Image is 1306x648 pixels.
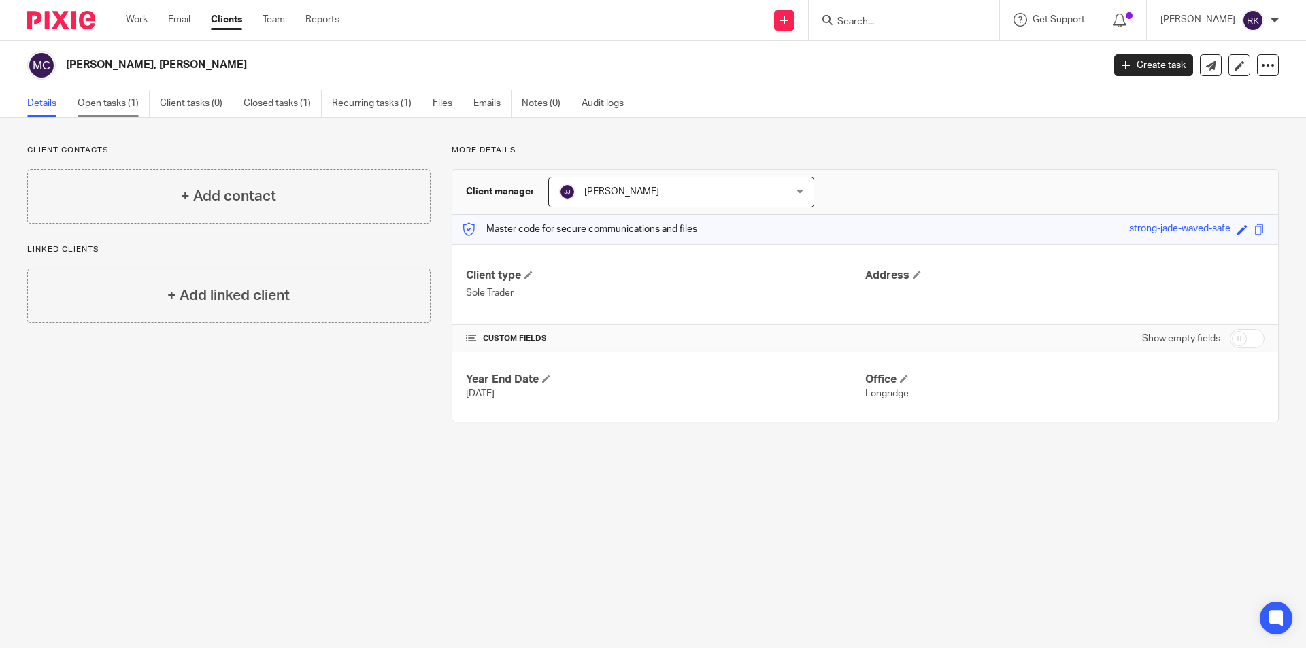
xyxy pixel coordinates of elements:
[263,13,285,27] a: Team
[582,90,634,117] a: Audit logs
[66,58,888,72] h2: [PERSON_NAME], [PERSON_NAME]
[836,16,958,29] input: Search
[167,285,290,306] h4: + Add linked client
[466,286,865,300] p: Sole Trader
[1142,332,1220,345] label: Show empty fields
[559,184,575,200] img: svg%3E
[466,333,865,344] h4: CUSTOM FIELDS
[865,373,1265,387] h4: Office
[168,13,190,27] a: Email
[27,51,56,80] img: svg%3E
[865,389,909,398] span: Longridge
[211,13,242,27] a: Clients
[27,145,431,156] p: Client contacts
[1129,222,1230,237] div: strong-jade-waved-safe
[452,145,1279,156] p: More details
[27,90,67,117] a: Details
[1033,15,1085,24] span: Get Support
[27,244,431,255] p: Linked clients
[466,389,495,398] span: [DATE]
[433,90,463,117] a: Files
[160,90,233,117] a: Client tasks (0)
[305,13,339,27] a: Reports
[1242,10,1264,31] img: svg%3E
[126,13,148,27] a: Work
[1160,13,1235,27] p: [PERSON_NAME]
[522,90,571,117] a: Notes (0)
[27,11,95,29] img: Pixie
[244,90,322,117] a: Closed tasks (1)
[865,269,1265,283] h4: Address
[466,373,865,387] h4: Year End Date
[181,186,276,207] h4: + Add contact
[584,187,659,197] span: [PERSON_NAME]
[463,222,697,236] p: Master code for secure communications and files
[1114,54,1193,76] a: Create task
[466,269,865,283] h4: Client type
[332,90,422,117] a: Recurring tasks (1)
[466,185,535,199] h3: Client manager
[473,90,512,117] a: Emails
[78,90,150,117] a: Open tasks (1)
